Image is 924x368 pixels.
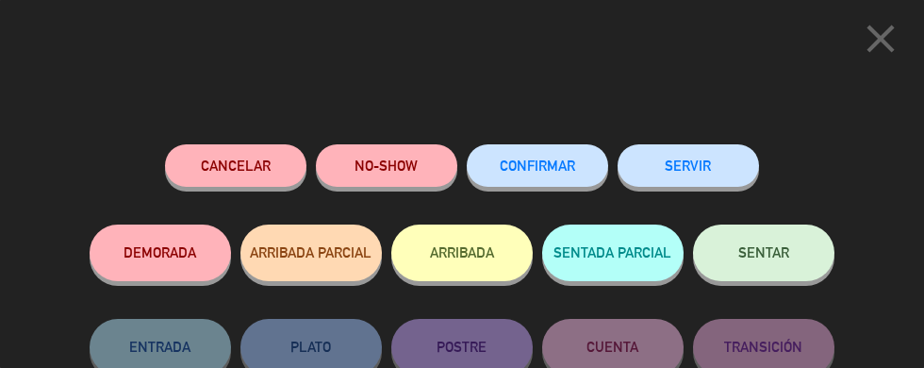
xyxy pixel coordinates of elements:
i: close [857,15,904,62]
span: CONFIRMAR [500,158,575,174]
span: SENTAR [738,244,789,260]
button: Cancelar [165,144,306,187]
button: DEMORADA [90,225,231,281]
button: ARRIBADA [391,225,533,281]
button: NO-SHOW [316,144,457,187]
button: SENTADA PARCIAL [542,225,684,281]
button: CONFIRMAR [467,144,608,187]
button: close [851,14,910,70]
button: SENTAR [693,225,834,281]
button: SERVIR [618,144,759,187]
button: ARRIBADA PARCIAL [240,225,382,281]
span: ARRIBADA PARCIAL [251,244,372,260]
